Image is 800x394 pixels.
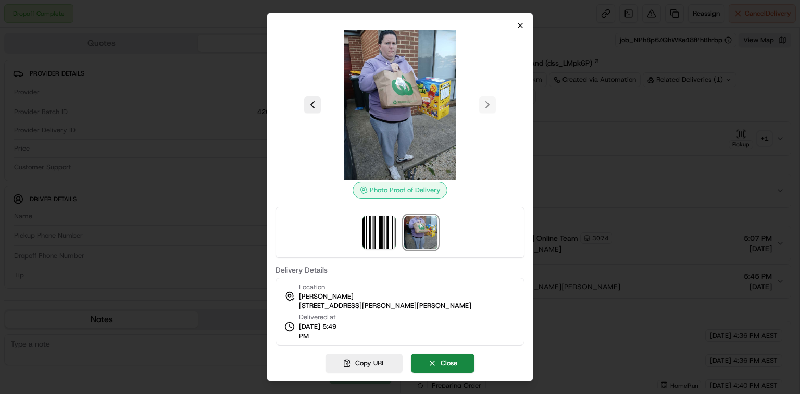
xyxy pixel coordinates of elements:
span: Delivered at [299,313,347,322]
div: Photo Proof of Delivery [353,182,447,199]
span: [STREET_ADDRESS][PERSON_NAME][PERSON_NAME] [299,301,471,311]
button: Copy URL [326,354,403,373]
span: Location [299,282,325,292]
span: [PERSON_NAME] [299,292,354,301]
label: Delivery Details [276,266,524,274]
button: Close [411,354,474,373]
span: [DATE] 5:49 PM [299,322,347,341]
img: photo_proof_of_delivery image [404,216,438,249]
img: barcode_scan_on_pickup image [362,216,396,249]
img: photo_proof_of_delivery image [325,30,475,180]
